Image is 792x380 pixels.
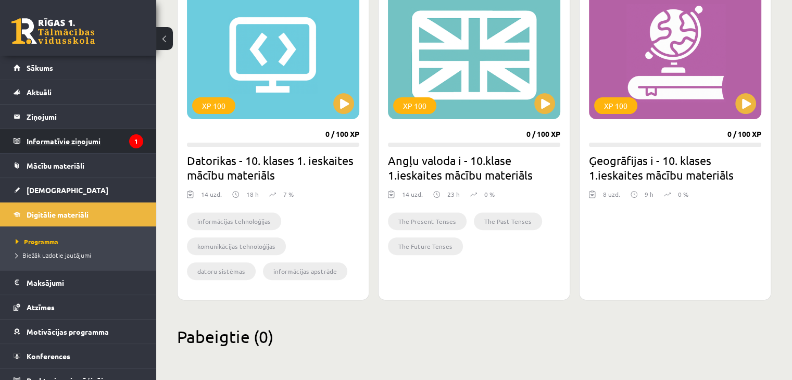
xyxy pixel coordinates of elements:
span: Sākums [27,63,53,72]
i: 1 [129,134,143,148]
h2: Angļu valoda i - 10.klase 1.ieskaites mācību materiāls [388,153,560,182]
div: XP 100 [594,97,637,114]
li: The Future Tenses [388,237,463,255]
div: 14 uzd. [201,189,222,205]
span: Aktuāli [27,87,52,97]
a: Sākums [14,56,143,80]
span: Atzīmes [27,302,55,312]
div: XP 100 [393,97,436,114]
a: Konferences [14,344,143,368]
div: XP 100 [192,97,235,114]
a: Mācību materiāli [14,154,143,178]
div: 8 uzd. [603,189,620,205]
h2: Datorikas - 10. klases 1. ieskaites mācību materiāls [187,153,359,182]
a: Digitālie materiāli [14,202,143,226]
a: [DEMOGRAPHIC_DATA] [14,178,143,202]
span: Digitālie materiāli [27,210,89,219]
p: 18 h [246,189,259,199]
span: Biežāk uzdotie jautājumi [16,251,91,259]
li: datoru sistēmas [187,262,256,280]
li: informācijas tehnoloģijas [187,212,281,230]
p: 0 % [678,189,688,199]
li: The Present Tenses [388,212,467,230]
h2: Ģeogrāfijas i - 10. klases 1.ieskaites mācību materiāls [589,153,761,182]
a: Ziņojumi [14,105,143,129]
a: Maksājumi [14,271,143,295]
span: Konferences [27,351,70,361]
a: Informatīvie ziņojumi1 [14,129,143,153]
legend: Maksājumi [27,271,143,295]
li: The Past Tenses [474,212,542,230]
p: 23 h [447,189,460,199]
a: Atzīmes [14,295,143,319]
span: Motivācijas programma [27,327,109,336]
div: 14 uzd. [402,189,423,205]
p: 7 % [283,189,294,199]
span: Mācību materiāli [27,161,84,170]
li: informācijas apstrāde [263,262,347,280]
a: Biežāk uzdotie jautājumi [16,250,146,260]
a: Programma [16,237,146,246]
span: [DEMOGRAPHIC_DATA] [27,185,108,195]
legend: Informatīvie ziņojumi [27,129,143,153]
a: Rīgas 1. Tālmācības vidusskola [11,18,95,44]
a: Aktuāli [14,80,143,104]
legend: Ziņojumi [27,105,143,129]
h2: Pabeigtie (0) [177,326,771,347]
a: Motivācijas programma [14,320,143,344]
p: 9 h [645,189,653,199]
p: 0 % [484,189,495,199]
span: Programma [16,237,58,246]
li: komunikācijas tehnoloģijas [187,237,286,255]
